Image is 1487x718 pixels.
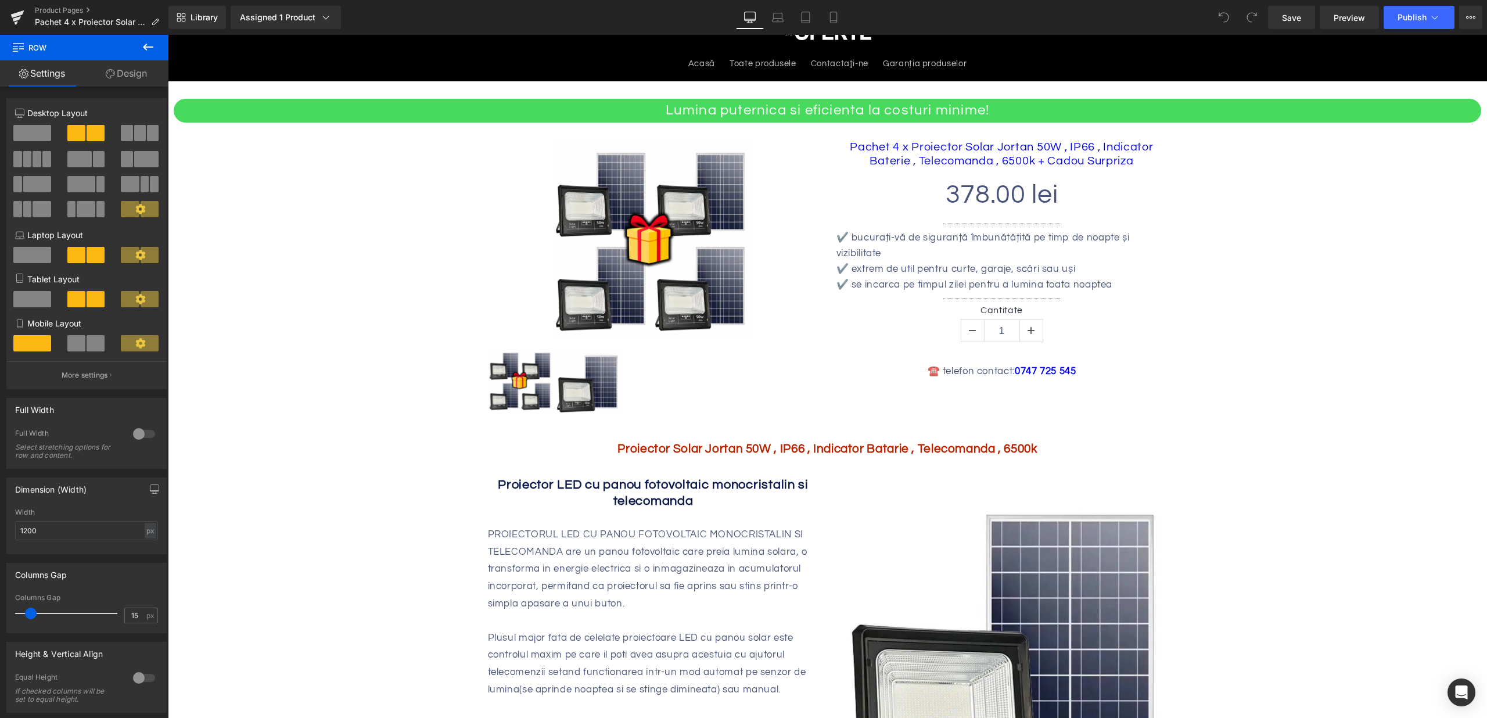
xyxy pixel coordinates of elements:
[1459,6,1482,29] button: More
[15,687,120,703] div: If checked columns will be set to equal height.
[1398,13,1427,22] span: Publish
[847,331,908,342] a: 0747 725 545
[145,523,156,538] div: px
[15,563,67,580] div: Columns Gap
[669,105,1000,133] a: Pachet 4 x Proiector Solar Jortan 50W , IP66 , Indicator Baterie , Telecomanda , 6500k + Cadou Su...
[1320,6,1379,29] a: Preview
[643,24,701,35] span: Contactaţi-ne
[15,429,121,441] div: Full Width
[820,6,847,29] a: Mobile
[1334,12,1365,24] span: Preview
[15,317,158,329] p: Mobile Layout
[1240,6,1263,29] button: Redo
[168,6,226,29] a: New Library
[555,16,636,42] a: Toate produsele
[1282,12,1301,24] span: Save
[7,361,166,389] button: More settings
[191,12,218,23] span: Library
[146,612,156,619] span: px
[386,105,585,304] img: Pachet 4 x Proiector Solar Jortan 50W , IP66 , Indicator Baterie , Telecomanda , 6500k + Cadou Su...
[15,229,158,241] p: Laptop Layout
[513,16,554,42] a: Acasă
[669,270,1000,284] label: Cantitate
[764,6,792,29] a: Laptop
[669,329,1000,344] p: ☎️ telefon contact:
[450,408,869,420] b: Proiector Solar Jortan 50W , IP66 , Indicator Batarie , Telecomanda , 6500k
[6,64,1313,88] h2: Lumina puternica si eficienta la costuri minime!
[35,17,146,27] span: Pachet 4 x Proiector Solar Jortan 50W , IP66 , Indicator Baterie , Telecomanda , 6500k + Cadou Su...
[15,594,158,602] div: Columns Gap
[792,6,820,29] a: Tablet
[15,399,54,415] div: Full Width
[12,35,128,60] span: Row
[1448,678,1475,706] div: Open Intercom Messenger
[736,6,764,29] a: Desktop
[715,24,799,35] span: Garanția produselor
[15,478,87,494] div: Dimension (Width)
[1384,6,1454,29] button: Publish
[15,508,158,516] div: Width
[669,195,1000,227] p: ✔️ bucurați-vă de siguranță îmbunătățită pe timp de noapte și vizibilitate
[320,595,651,663] p: Plusul major fata de celelate proiectoare LED cu panou solar este controlul maxim pe care il poti...
[388,314,452,379] img: Pachet 4 x Proiector Solar Jortan 50W , IP66 , Indicator Baterie , Telecomanda , 6500k + Cadou Su...
[320,491,651,577] p: PROIECTORUL LED CU PANOU FOTOVOLTAIC MONOCRISTALIN SI TELECOMANDA are un panou fotovoltaic care p...
[562,24,628,35] span: Toate produsele
[1212,6,1235,29] button: Undo
[520,24,547,35] span: Acasă
[635,16,707,42] a: Contactaţi-ne
[84,60,168,87] a: Design
[669,227,1000,242] p: ✔️ extrem de util pentru curte, garaje, scări sau uși
[778,137,890,183] span: 378.00 lei
[15,521,158,540] input: auto
[330,443,641,473] b: Proiector LED cu panou fotovoltaic monocristalin si telecomanda
[240,12,332,23] div: Assigned 1 Product
[15,107,158,119] p: Desktop Layout
[321,314,385,378] img: Pachet 4 x Proiector Solar Jortan 50W , IP66 , Indicator Baterie , Telecomanda , 6500k + Cadou Su...
[708,16,806,42] a: Garanția produselor
[35,6,168,15] a: Product Pages
[15,673,121,685] div: Equal Height
[62,370,108,380] p: More settings
[15,273,158,285] p: Tablet Layout
[15,443,120,459] div: Select stretching options for row and content.
[669,242,1000,258] p: ✔️ se incarca pe timpul zilei pentru a lumina toata noaptea
[15,642,103,659] div: Height & Vertical Align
